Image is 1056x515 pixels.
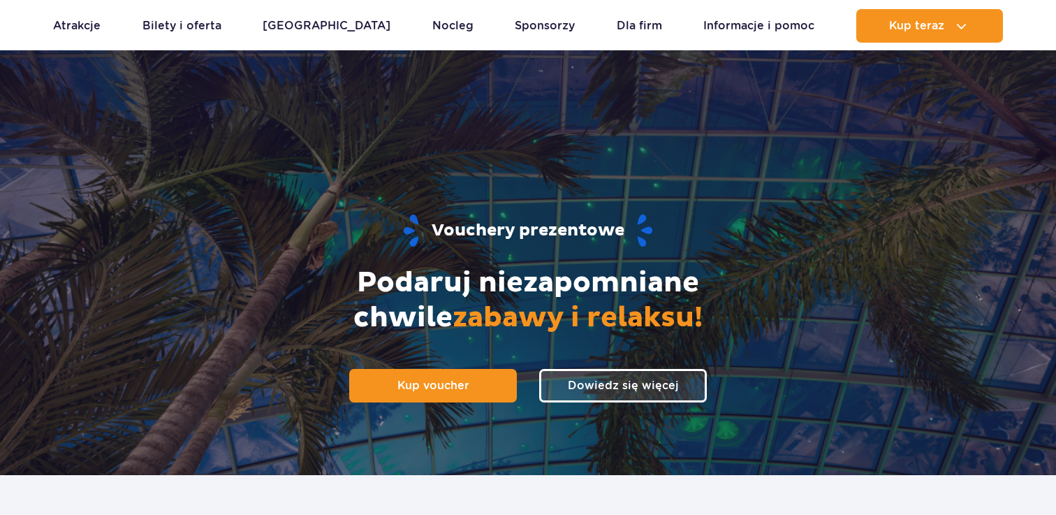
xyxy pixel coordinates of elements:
[539,369,707,402] a: Dowiedz się więcej
[856,9,1003,43] button: Kup teraz
[263,9,390,43] a: [GEOGRAPHIC_DATA]
[617,9,662,43] a: Dla firm
[142,9,221,43] a: Bilety i oferta
[397,379,469,392] span: Kup voucher
[889,20,944,32] span: Kup teraz
[432,9,474,43] a: Nocleg
[284,266,772,335] h2: Podaruj niezapomniane chwile
[453,300,703,335] span: zabawy i relaksu!
[515,9,575,43] a: Sponsorzy
[79,213,977,249] h1: Vouchery prezentowe
[349,369,517,402] a: Kup voucher
[703,9,814,43] a: Informacje i pomoc
[53,9,101,43] a: Atrakcje
[568,379,679,392] span: Dowiedz się więcej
